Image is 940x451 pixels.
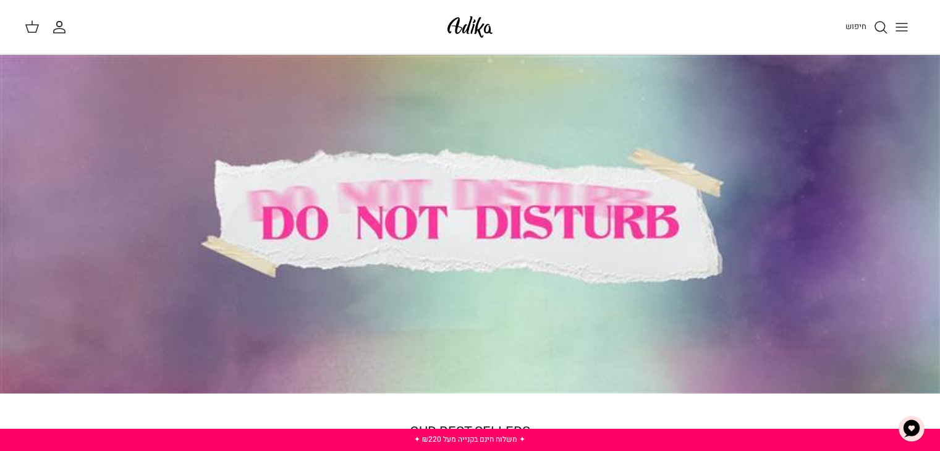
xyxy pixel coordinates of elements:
button: Toggle menu [888,14,915,41]
img: Adika IL [444,12,496,41]
span: חיפוש [845,20,866,32]
a: חיפוש [845,20,888,35]
a: ✦ משלוח חינם בקנייה מעל ₪220 ✦ [414,434,525,445]
button: צ'אט [893,410,930,447]
a: החשבון שלי [52,20,72,35]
